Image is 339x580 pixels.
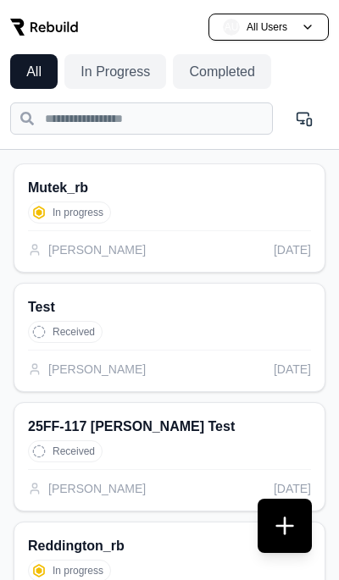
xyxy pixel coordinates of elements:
h2: Reddington_rb [28,536,311,556]
div: [DATE] [274,480,311,497]
img: in-progress.svg [32,564,46,577]
button: AUAll Users [208,14,329,41]
button: All [10,54,58,89]
div: [PERSON_NAME] [28,361,146,378]
span: AU [223,19,240,36]
p: In progress [53,564,103,577]
h2: 25FF-117 [PERSON_NAME] Test [28,417,311,437]
div: [PERSON_NAME] [28,480,146,497]
img: in-progress.svg [32,206,46,219]
h2: Mutek_rb [28,178,311,198]
div: [DATE] [274,361,311,378]
button: In Progress [64,54,166,89]
p: In progress [53,206,103,219]
h2: Test [28,297,311,318]
p: Received [53,445,95,458]
p: Received [53,325,95,339]
div: [PERSON_NAME] [28,241,146,258]
p: All Users [247,20,287,34]
div: [DATE] [274,241,311,258]
img: Rebuild [10,19,78,36]
button: Completed [173,54,271,89]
